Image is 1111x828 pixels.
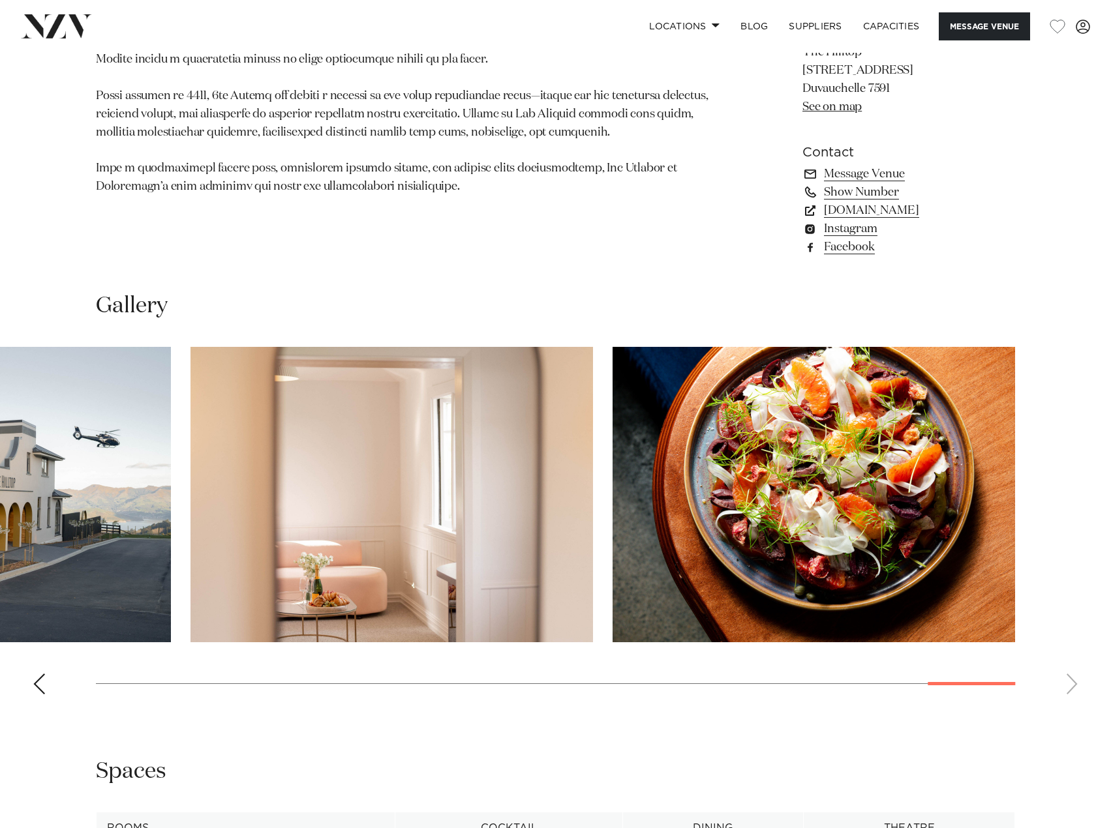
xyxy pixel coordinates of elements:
[778,12,852,40] a: SUPPLIERS
[853,12,930,40] a: Capacities
[802,201,1015,220] a: [DOMAIN_NAME]
[190,347,593,642] swiper-slide: 22 / 23
[96,757,166,786] h2: Spaces
[802,165,1015,183] a: Message Venue
[802,220,1015,238] a: Instagram
[802,101,862,113] a: See on map
[613,347,1015,642] swiper-slide: 23 / 23
[939,12,1030,40] button: Message Venue
[802,143,1015,162] h6: Contact
[802,238,1015,256] a: Facebook
[802,183,1015,201] a: Show Number
[21,14,92,38] img: nzv-logo.png
[730,12,778,40] a: BLOG
[802,44,1015,117] p: The Hilltop [STREET_ADDRESS] Duvauchelle 7591
[639,12,730,40] a: Locations
[96,291,168,321] h2: Gallery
